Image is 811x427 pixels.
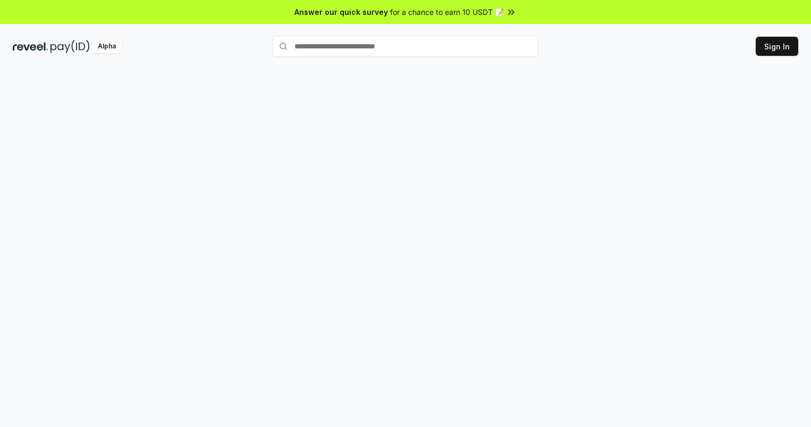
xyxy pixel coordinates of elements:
img: pay_id [50,40,90,53]
img: reveel_dark [13,40,48,53]
span: Answer our quick survey [294,6,388,18]
button: Sign In [756,37,798,56]
span: for a chance to earn 10 USDT 📝 [390,6,504,18]
div: Alpha [92,40,122,53]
